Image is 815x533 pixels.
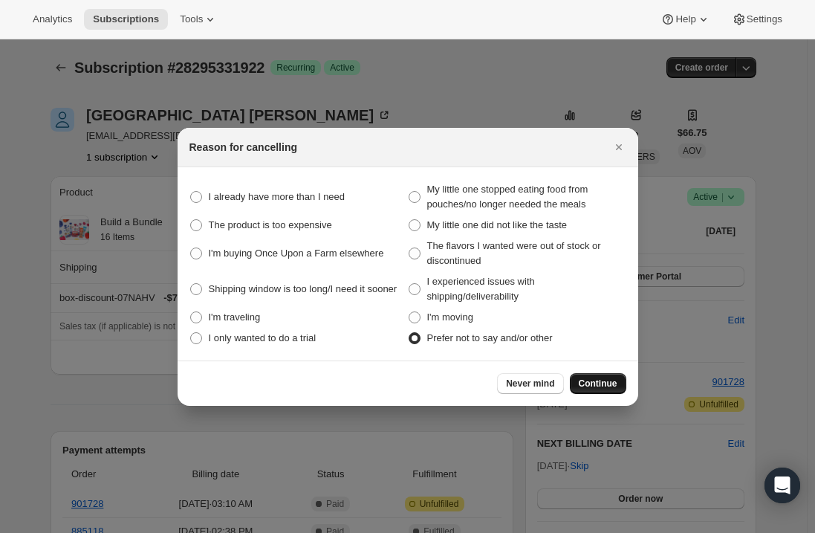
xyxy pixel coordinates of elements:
span: I'm moving [427,311,473,323]
span: Shipping window is too long/I need it sooner [209,283,397,294]
button: Settings [723,9,791,30]
h2: Reason for cancelling [189,140,297,155]
div: Open Intercom Messenger [764,468,800,503]
button: Help [652,9,719,30]
span: My little one did not like the taste [427,219,568,230]
button: Close [608,137,629,158]
span: Never mind [506,378,554,390]
span: Continue [579,378,617,390]
span: Tools [180,13,203,25]
span: The product is too expensive [209,219,332,230]
button: Continue [570,373,626,394]
span: Settings [747,13,782,25]
button: Subscriptions [84,9,168,30]
span: Prefer not to say and/or other [427,332,553,343]
button: Tools [171,9,227,30]
span: The flavors I wanted were out of stock or discontinued [427,240,601,266]
span: My little one stopped eating food from pouches/no longer needed the meals [427,184,588,210]
span: I already have more than I need [209,191,345,202]
span: I'm traveling [209,311,261,323]
span: Subscriptions [93,13,159,25]
span: I only wanted to do a trial [209,332,316,343]
span: Help [675,13,695,25]
span: Analytics [33,13,72,25]
button: Never mind [497,373,563,394]
span: I experienced issues with shipping/deliverability [427,276,535,302]
span: I'm buying Once Upon a Farm elsewhere [209,248,384,259]
button: Analytics [24,9,81,30]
